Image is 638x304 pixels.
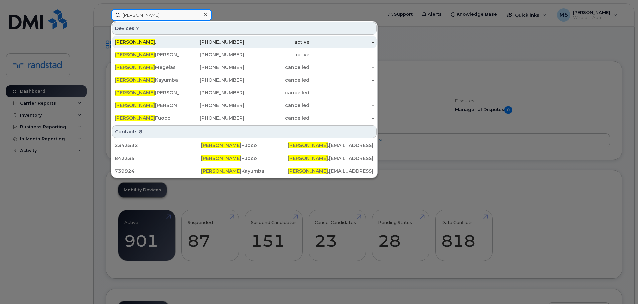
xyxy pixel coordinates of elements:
[115,64,155,70] span: [PERSON_NAME]
[115,89,180,96] div: [PERSON_NAME]
[180,89,245,96] div: [PHONE_NUMBER]
[309,51,374,58] div: -
[139,128,142,135] span: 8
[244,89,309,96] div: cancelled
[115,115,180,121] div: Fuoco
[201,155,287,162] div: Fuoco
[201,142,241,148] span: [PERSON_NAME]
[115,77,155,83] span: [PERSON_NAME]
[115,142,201,149] div: 2343532
[244,77,309,83] div: cancelled
[180,39,245,45] div: [PHONE_NUMBER]
[115,115,155,121] span: [PERSON_NAME]
[112,74,377,86] a: [PERSON_NAME]Kayumba[PHONE_NUMBER]cancelled-
[112,22,377,35] div: Devices
[244,39,309,45] div: active
[244,115,309,121] div: cancelled
[180,64,245,71] div: [PHONE_NUMBER]
[201,142,287,149] div: Fuoco
[115,168,201,174] div: 739924
[180,77,245,83] div: [PHONE_NUMBER]
[112,152,377,164] a: 842335[PERSON_NAME]Fuoco[PERSON_NAME].[EMAIL_ADDRESS][DOMAIN_NAME]
[115,90,155,96] span: [PERSON_NAME]
[288,168,328,174] span: [PERSON_NAME]
[112,87,377,99] a: [PERSON_NAME][PERSON_NAME][PHONE_NUMBER]cancelled-
[288,155,374,162] div: .[EMAIL_ADDRESS][DOMAIN_NAME]
[180,51,245,58] div: [PHONE_NUMBER]
[201,168,287,174] div: Kayumba
[201,168,241,174] span: [PERSON_NAME]
[112,36,377,48] a: [PERSON_NAME].[PHONE_NUMBER]active-
[115,77,180,83] div: Kayumba
[309,89,374,96] div: -
[115,52,155,58] span: [PERSON_NAME]
[112,99,377,111] a: [PERSON_NAME][PERSON_NAME][PHONE_NUMBER]cancelled-
[309,102,374,109] div: -
[288,155,328,161] span: [PERSON_NAME]
[112,49,377,61] a: [PERSON_NAME][PERSON_NAME][PHONE_NUMBER]active-
[115,64,180,71] div: Megelas
[115,39,155,45] span: [PERSON_NAME]
[112,139,377,151] a: 2343532[PERSON_NAME]Fuoco[PERSON_NAME].[EMAIL_ADDRESS][DOMAIN_NAME]
[115,102,180,109] div: [PERSON_NAME]
[115,39,180,45] div: .
[244,102,309,109] div: cancelled
[180,115,245,121] div: [PHONE_NUMBER]
[180,102,245,109] div: [PHONE_NUMBER]
[288,142,374,149] div: .[EMAIL_ADDRESS][DOMAIN_NAME]
[309,39,374,45] div: -
[112,61,377,73] a: [PERSON_NAME]Megelas[PHONE_NUMBER]cancelled-
[112,165,377,177] a: 739924[PERSON_NAME]Kayumba[PERSON_NAME].[EMAIL_ADDRESS][DOMAIN_NAME]
[288,142,328,148] span: [PERSON_NAME]
[115,102,155,108] span: [PERSON_NAME]
[309,77,374,83] div: -
[201,155,241,161] span: [PERSON_NAME]
[115,155,201,162] div: 842335
[288,168,374,174] div: .[EMAIL_ADDRESS][DOMAIN_NAME]
[309,115,374,121] div: -
[112,112,377,124] a: [PERSON_NAME]Fuoco[PHONE_NUMBER]cancelled-
[244,51,309,58] div: active
[136,25,139,32] span: 7
[309,64,374,71] div: -
[112,125,377,138] div: Contacts
[244,64,309,71] div: cancelled
[115,51,180,58] div: [PERSON_NAME]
